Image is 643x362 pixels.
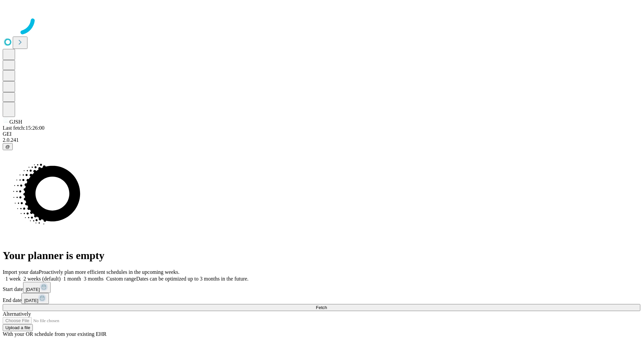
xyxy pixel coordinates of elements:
[316,305,327,310] span: Fetch
[5,144,10,149] span: @
[136,276,248,282] span: Dates can be optimized up to 3 months in the future.
[3,249,640,262] h1: Your planner is empty
[9,119,22,125] span: GJSH
[84,276,103,282] span: 3 months
[3,269,39,275] span: Import your data
[39,269,180,275] span: Proactively plan more efficient schedules in the upcoming weeks.
[63,276,81,282] span: 1 month
[3,304,640,311] button: Fetch
[3,143,13,150] button: @
[24,298,38,303] span: [DATE]
[3,324,33,331] button: Upload a file
[3,293,640,304] div: End date
[106,276,136,282] span: Custom range
[21,293,49,304] button: [DATE]
[3,125,45,131] span: Last fetch: 15:26:00
[23,276,61,282] span: 2 weeks (default)
[3,131,640,137] div: GEI
[3,137,640,143] div: 2.0.241
[23,282,51,293] button: [DATE]
[3,331,106,337] span: With your OR schedule from your existing EHR
[3,282,640,293] div: Start date
[5,276,21,282] span: 1 week
[3,311,31,317] span: Alternatively
[26,287,40,292] span: [DATE]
